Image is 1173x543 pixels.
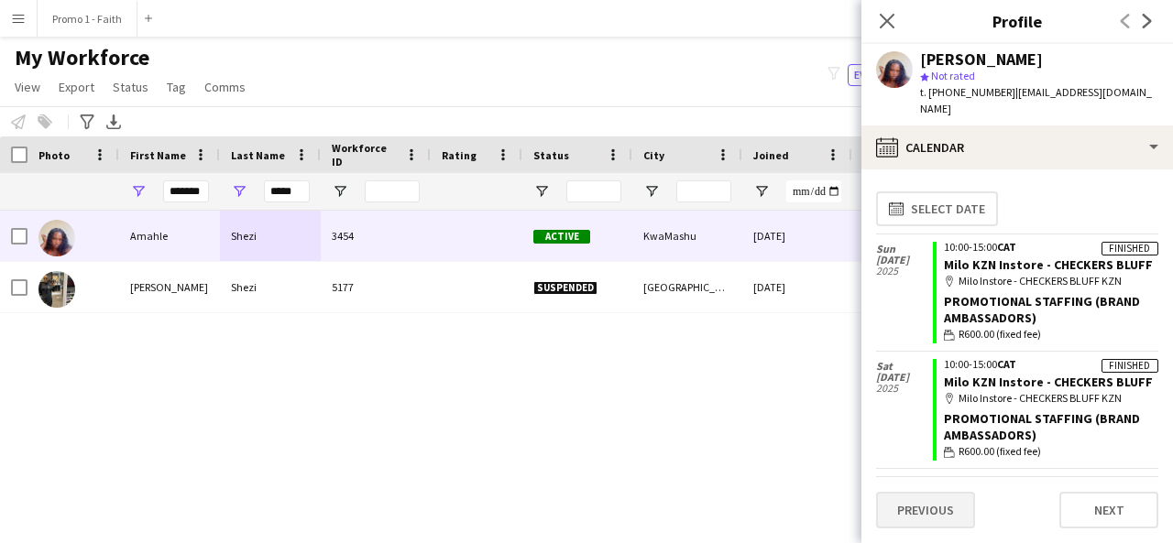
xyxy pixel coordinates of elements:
span: Suspended [533,281,597,295]
span: t. [PHONE_NUMBER] [920,85,1015,99]
span: R600.00 (fixed fee) [959,326,1041,342]
span: Workforce ID [332,141,398,168]
span: First Name [130,148,186,162]
span: Last Name [231,148,285,162]
div: Milo Instore - CHECKERS BLUFF KZN [944,273,1158,289]
img: Amahle Shezi [38,220,75,256]
div: [DATE] [742,211,852,261]
app-action-btn: Export XLSX [103,111,125,133]
span: [DATE] [876,372,933,383]
span: Rating [442,148,477,162]
span: Sun [876,244,933,255]
input: City Filter Input [676,180,731,202]
a: Status [105,75,156,99]
a: Milo KZN Instore - CHECKERS BLUFF [944,374,1153,390]
div: Milo Instore - CHECKERS BLUFF KZN [944,390,1158,407]
a: Comms [197,75,253,99]
a: Tag [159,75,193,99]
input: Status Filter Input [566,180,621,202]
span: CAT [997,357,1016,371]
app-action-btn: Advanced filters [76,111,98,133]
span: Status [533,148,569,162]
button: Previous [876,492,975,528]
div: 5177 [321,262,431,312]
button: Promo 1 - Faith [38,1,137,37]
a: Export [51,75,102,99]
div: Amahle [119,211,220,261]
div: Finished [1102,359,1158,373]
div: Shezi [220,262,321,312]
div: Finished [1102,242,1158,255]
div: [PERSON_NAME] [119,262,220,312]
span: Tag [167,79,186,95]
span: My Workforce [15,44,149,71]
div: Finished [1102,476,1158,490]
button: Open Filter Menu [332,183,348,200]
button: Next [1059,492,1158,528]
img: Amahle Yolanda Shezi [38,271,75,308]
div: [DATE] [742,262,852,312]
span: Photo [38,148,70,162]
div: KwaMashu [632,211,742,261]
h3: Profile [861,9,1173,33]
span: Joined [753,148,789,162]
button: Open Filter Menu [533,183,550,200]
input: Joined Filter Input [786,180,841,202]
input: Last Name Filter Input [264,180,310,202]
div: 10:00-15:00 [944,476,1158,487]
span: CAT [997,240,1016,254]
button: Open Filter Menu [643,183,660,200]
button: Everyone11,496 [848,64,945,86]
span: Not rated [931,69,975,82]
span: | [EMAIL_ADDRESS][DOMAIN_NAME] [920,85,1152,115]
span: Export [59,79,94,95]
div: Shezi [220,211,321,261]
span: R600.00 (fixed fee) [959,443,1041,460]
div: [GEOGRAPHIC_DATA] [632,262,742,312]
span: CAT [997,474,1016,488]
div: 10:00-15:00 [944,242,1158,253]
div: 3454 [321,211,431,261]
input: First Name Filter Input [163,180,209,202]
button: Open Filter Menu [231,183,247,200]
input: Workforce ID Filter Input [365,180,420,202]
span: City [643,148,664,162]
span: Sat [876,361,933,372]
span: 2025 [876,383,933,394]
span: Status [113,79,148,95]
button: Open Filter Menu [130,183,147,200]
div: Promotional Staffing (Brand Ambassadors) [944,410,1158,443]
a: Milo KZN Instore - CHECKERS BLUFF [944,256,1153,273]
button: Select date [876,191,998,226]
div: [PERSON_NAME] [920,51,1043,68]
span: View [15,79,40,95]
span: Comms [204,79,246,95]
div: Promotional Staffing (Brand Ambassadors) [944,293,1158,326]
span: 2025 [876,266,933,277]
span: Active [533,230,590,244]
a: View [7,75,48,99]
div: Calendar [861,125,1173,169]
button: Open Filter Menu [753,183,770,200]
span: [DATE] [876,255,933,266]
div: 10:00-15:00 [944,359,1158,370]
div: 8 days [852,211,962,261]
